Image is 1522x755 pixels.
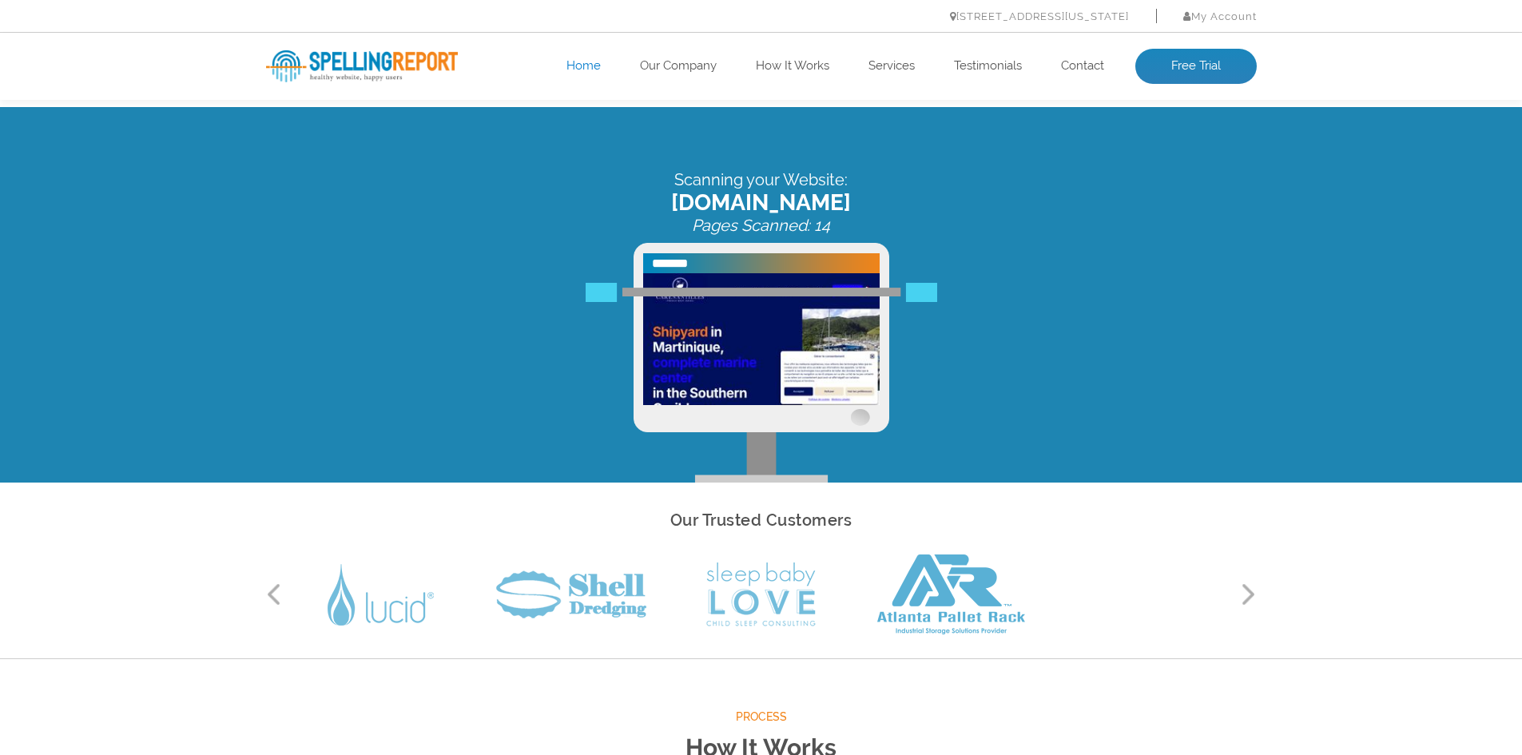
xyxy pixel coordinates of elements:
[706,562,816,626] img: Sleep Baby Love
[586,177,937,196] img: Free Webiste Analysis
[328,564,434,626] img: Lucid
[266,63,1257,128] div: Scanning your Website:
[634,136,889,376] img: Free Website Analysis
[692,109,830,128] i: Pages Scanned: 14
[266,707,1257,727] span: Process
[266,507,1257,534] h2: Our Trusted Customers
[1241,582,1257,606] button: Next
[496,570,646,618] img: Shell Dredging
[643,166,880,298] img: Free Website Analysis
[266,582,282,606] button: Previous
[266,82,1257,109] span: [DOMAIN_NAME]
